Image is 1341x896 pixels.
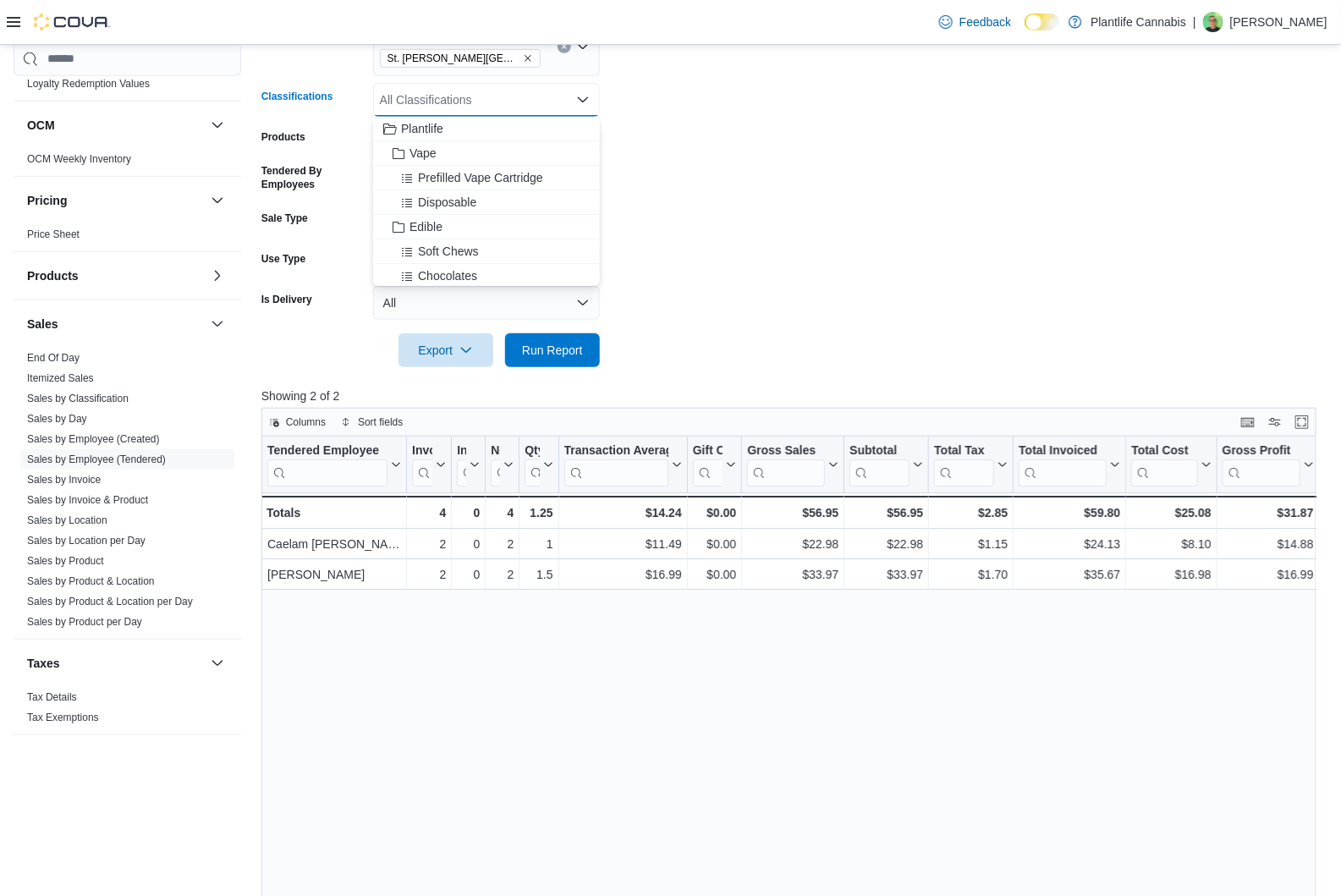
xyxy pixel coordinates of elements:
button: Keyboard shortcuts [1238,412,1258,432]
h3: Products [27,267,79,284]
div: Total Cost [1131,443,1197,486]
span: Tax Details [27,690,77,704]
a: Itemized Sales [27,372,94,384]
div: $0.00 [692,503,736,523]
a: End Of Day [27,352,80,364]
div: Total Tax [934,443,994,486]
img: Cova [34,14,110,30]
a: Loyalty Redemption Values [27,78,150,90]
label: Classifications [261,90,333,103]
span: Sales by Location per Day [27,534,146,547]
p: Showing 2 of 2 [261,388,1327,404]
a: Tax Details [27,691,77,703]
a: Tax Exemptions [27,712,99,723]
div: Totals [267,503,401,523]
h3: OCM [27,117,55,134]
h3: Sales [27,316,58,333]
button: Vape [373,141,600,166]
button: Columns [262,412,333,432]
button: Plantlife [373,117,600,141]
span: Price Sheet [27,228,80,241]
span: OCM Weekly Inventory [27,152,131,166]
div: $59.80 [1019,503,1120,523]
span: Feedback [959,14,1011,30]
button: Export [398,333,493,367]
button: Tendered Employee [267,443,401,486]
div: 2 [491,534,514,554]
div: [PERSON_NAME] [267,564,401,585]
span: Itemized Sales [27,371,94,385]
button: Invoices Sold [412,443,446,486]
a: Sales by Product & Location [27,575,155,587]
div: 4 [412,503,446,523]
button: Open list of options [576,40,590,53]
span: Run Report [522,342,583,359]
span: Sales by Product [27,554,104,568]
span: Sort fields [358,415,403,429]
div: Gross Sales [747,443,825,459]
span: Sales by Employee (Created) [27,432,160,446]
label: Use Type [261,252,305,266]
button: Prefilled Vape Cartridge [373,166,600,190]
span: Sales by Invoice & Product [27,493,148,507]
div: Subtotal [849,443,910,459]
button: Edible [373,215,600,239]
div: $0.00 [693,564,737,585]
span: Plantlife [401,120,443,137]
button: Total Cost [1131,443,1211,486]
button: Total Invoiced [1019,443,1120,486]
div: $14.88 [1223,534,1314,554]
button: Net Sold [491,443,514,486]
div: 1.25 [525,503,552,523]
div: 2 [491,564,514,585]
span: Chocolates [418,267,477,284]
a: Sales by Employee (Tendered) [27,453,166,465]
button: Sort fields [334,412,409,432]
p: Plantlife Cannabis [1091,12,1186,32]
label: Is Delivery [261,293,312,306]
div: Taxes [14,687,241,734]
span: Sales by Day [27,412,87,426]
div: Invoices Ref [457,443,466,459]
div: Total Cost [1131,443,1197,459]
span: St. [PERSON_NAME][GEOGRAPHIC_DATA] [387,50,519,67]
span: Loyalty Redemption Values [27,77,150,91]
button: Pricing [207,190,228,211]
div: Gross Profit [1223,443,1300,459]
span: Sales by Invoice [27,473,101,486]
button: Soft Chews [373,239,600,264]
div: $22.98 [849,534,923,554]
div: $14.24 [563,503,681,523]
div: Gross Sales [747,443,825,486]
div: Pricing [14,224,241,251]
div: Caelam [PERSON_NAME] [267,534,401,554]
div: $8.10 [1131,534,1211,554]
span: Disposable [418,194,476,211]
button: Display options [1265,412,1285,432]
button: Enter fullscreen [1292,412,1312,432]
h3: Taxes [27,655,60,672]
div: Net Sold [491,443,500,486]
button: Remove St. Albert - Jensen Lakes from selection in this group [523,53,533,63]
button: Disposable [373,190,600,215]
a: Sales by Classification [27,393,129,404]
span: Columns [286,415,326,429]
span: Edible [409,218,442,235]
span: Prefilled Vape Cartridge [418,169,543,186]
span: Sales by Employee (Tendered) [27,453,166,466]
a: Feedback [932,5,1018,39]
button: OCM [27,117,204,134]
div: $56.95 [849,503,923,523]
div: Qty Per Transaction [525,443,539,486]
button: Gross Sales [747,443,838,486]
div: Loyalty [14,53,241,101]
button: Gift Cards [692,443,736,486]
div: Bill Marsh [1203,12,1223,32]
div: 0 [457,534,480,554]
div: 2 [412,534,446,554]
a: Sales by Invoice [27,474,101,486]
div: 1 [525,534,552,554]
div: Total Invoiced [1019,443,1107,486]
div: $22.98 [747,534,838,554]
div: 2 [412,564,446,585]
